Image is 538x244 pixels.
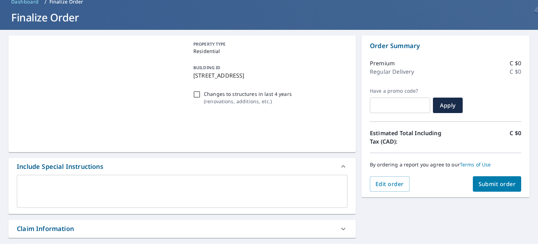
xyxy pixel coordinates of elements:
[193,65,220,71] p: BUILDING ID
[370,176,409,192] button: Edit order
[375,180,404,188] span: Edit order
[473,176,522,192] button: Submit order
[193,41,345,47] p: PROPERTY TYPE
[370,88,430,94] label: Have a promo code?
[17,162,103,171] div: Include Special Instructions
[8,10,530,25] h1: Finalize Order
[439,101,457,109] span: Apply
[433,98,463,113] button: Apply
[8,158,356,175] div: Include Special Instructions
[370,129,446,146] p: Estimated Total Including Tax (CAD):
[204,90,292,98] p: Changes to structures in last 4 years
[370,59,395,67] p: Premium
[510,59,521,67] p: C $0
[17,224,74,233] div: Claim Information
[193,71,345,80] p: [STREET_ADDRESS]
[204,98,292,105] p: ( renovations, additions, etc. )
[370,41,521,51] p: Order Summary
[460,161,491,168] a: Terms of Use
[8,220,356,238] div: Claim Information
[510,129,521,146] p: C $0
[510,67,521,76] p: C $0
[478,180,516,188] span: Submit order
[370,67,414,76] p: Regular Delivery
[370,161,521,168] p: By ordering a report you agree to our
[193,47,345,55] p: Residential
